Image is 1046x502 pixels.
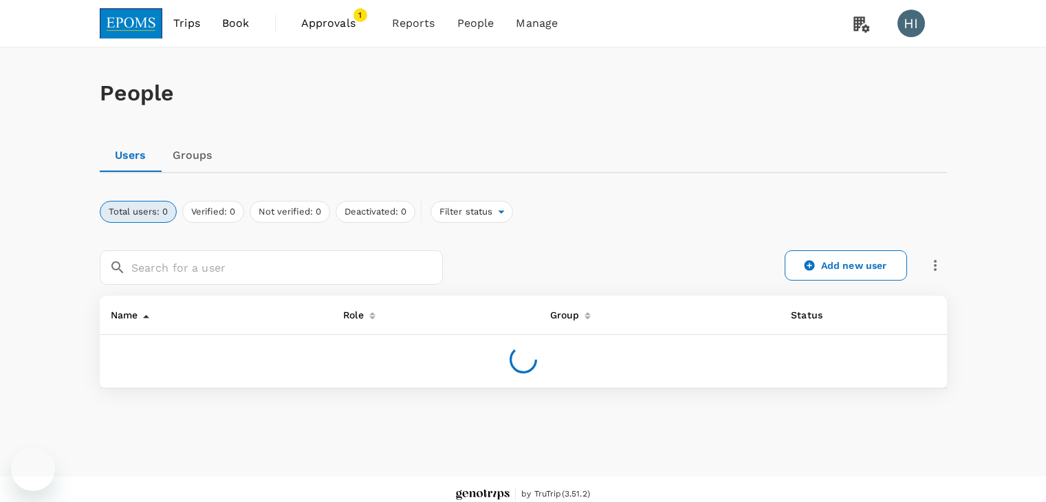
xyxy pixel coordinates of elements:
span: Filter status [431,206,499,219]
span: Approvals [301,15,370,32]
div: Group [545,301,580,323]
a: Users [100,139,162,172]
div: Role [338,301,364,323]
img: Genotrips - EPOMS [456,490,510,500]
button: Verified: 0 [182,201,244,223]
div: Filter status [431,201,514,223]
iframe: Button to launch messaging window [11,447,55,491]
span: Trips [173,15,200,32]
button: Total users: 0 [100,201,177,223]
button: Deactivated: 0 [336,201,415,223]
span: 1 [353,8,367,22]
th: Status [780,296,862,335]
button: Not verified: 0 [250,201,330,223]
span: by TruTrip ( 3.51.2 ) [521,488,590,501]
input: Search for a user [131,250,443,285]
span: Reports [392,15,435,32]
h1: People [100,80,947,106]
img: EPOMS SDN BHD [100,8,163,39]
span: People [457,15,494,32]
span: Manage [516,15,558,32]
a: Groups [162,139,224,172]
div: HI [897,10,925,37]
span: Book [222,15,250,32]
a: Add new user [785,250,907,281]
div: Name [105,301,138,323]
